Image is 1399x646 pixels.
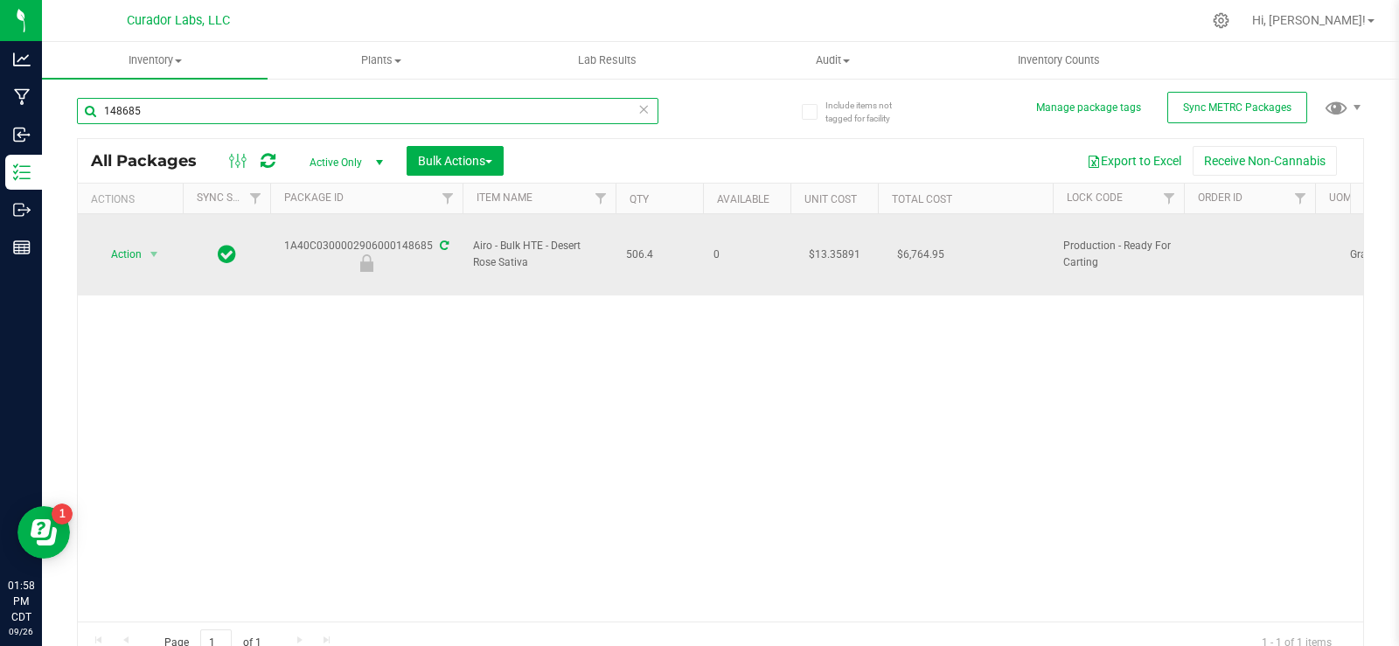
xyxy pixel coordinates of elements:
span: Plants [268,52,492,68]
button: Receive Non-Cannabis [1193,146,1337,176]
inline-svg: Reports [13,239,31,256]
span: Clear [637,98,650,121]
span: Action [95,242,143,267]
a: Item Name [477,191,532,204]
a: Lab Results [494,42,720,79]
a: Filter [1155,184,1184,213]
span: Sync from Compliance System [437,240,449,252]
a: UOM [1329,191,1352,204]
a: Package ID [284,191,344,204]
iframe: Resource center unread badge [52,504,73,524]
a: Filter [1286,184,1315,213]
a: Total Cost [892,193,952,205]
span: Bulk Actions [418,154,492,168]
inline-svg: Analytics [13,51,31,68]
button: Bulk Actions [407,146,504,176]
span: Audit [720,52,944,68]
inline-svg: Inbound [13,126,31,143]
span: Inventory [42,52,268,68]
span: 506.4 [626,247,693,263]
span: Include items not tagged for facility [825,99,913,125]
iframe: Resource center [17,506,70,559]
a: Order Id [1198,191,1242,204]
a: Unit Cost [804,193,857,205]
p: 01:58 PM CDT [8,578,34,625]
p: 09/26 [8,625,34,638]
a: Audit [720,42,945,79]
div: Manage settings [1210,12,1232,29]
a: Inventory Counts [946,42,1172,79]
inline-svg: Outbound [13,201,31,219]
button: Manage package tags [1036,101,1141,115]
button: Export to Excel [1075,146,1193,176]
a: Available [717,193,769,205]
button: Sync METRC Packages [1167,92,1307,123]
span: Inventory Counts [994,52,1124,68]
span: $6,764.95 [888,242,953,267]
a: Filter [241,184,270,213]
span: Sync METRC Packages [1183,101,1291,114]
span: 0 [713,247,780,263]
span: Lab Results [554,52,660,68]
a: Plants [268,42,493,79]
a: Qty [630,193,649,205]
a: Lock Code [1067,191,1123,204]
span: select [143,242,165,267]
span: Hi, [PERSON_NAME]! [1252,13,1366,27]
a: Filter [434,184,463,213]
span: Curador Labs, LLC [127,13,230,28]
a: Filter [587,184,616,213]
span: All Packages [91,151,214,170]
div: 1A40C0300002906000148685 [268,238,465,272]
a: Sync Status [197,191,264,204]
span: In Sync [218,242,236,267]
div: Actions [91,193,176,205]
inline-svg: Inventory [13,163,31,181]
div: Production - Ready For Carting [268,254,465,272]
input: Search Package ID, Item Name, SKU, Lot or Part Number... [77,98,658,124]
span: Production - Ready For Carting [1063,238,1173,271]
a: Inventory [42,42,268,79]
inline-svg: Manufacturing [13,88,31,106]
td: $13.35891 [790,214,878,295]
span: Airo - Bulk HTE - Desert Rose Sativa [473,238,605,271]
